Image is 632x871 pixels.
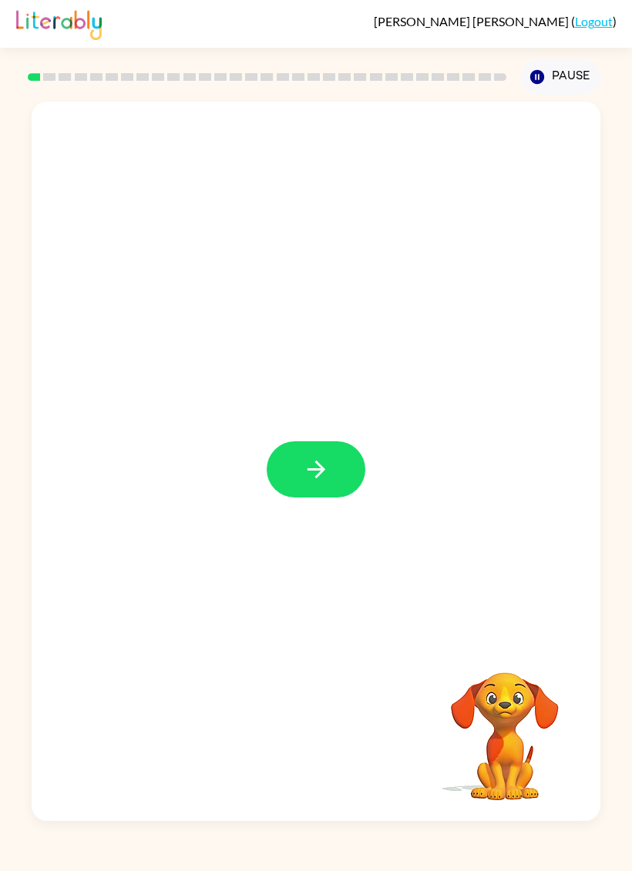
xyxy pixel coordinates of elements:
[374,14,617,28] div: ( )
[374,14,571,28] span: [PERSON_NAME] [PERSON_NAME]
[428,648,582,802] video: Your browser must support playing .mp4 files to use Literably. Please try using another browser.
[575,14,613,28] a: Logout
[16,6,102,40] img: Literably
[521,59,600,95] button: Pause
